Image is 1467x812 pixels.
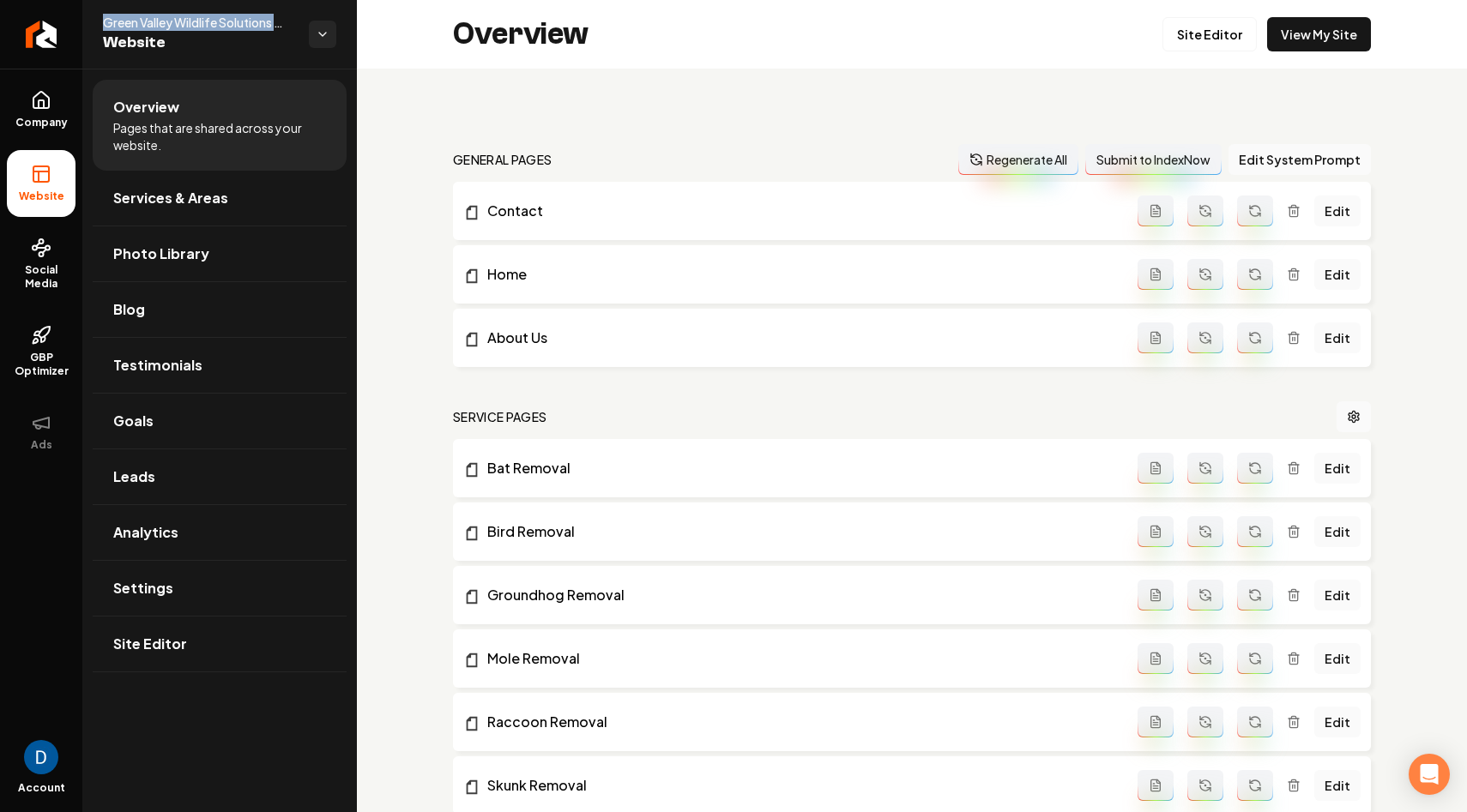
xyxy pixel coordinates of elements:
[1138,195,1174,226] button: Add admin page prompt
[1314,770,1361,801] a: Edit
[1085,144,1222,175] button: Submit to IndexNow
[1138,453,1174,484] button: Add admin page prompt
[453,408,547,425] h2: Service Pages
[93,505,347,560] a: Analytics
[1138,643,1174,674] button: Add admin page prompt
[463,458,1138,478] a: Bat Removal
[24,740,58,774] img: David Rice
[1409,754,1450,795] div: Open Intercom Messenger
[7,399,75,466] button: Ads
[463,328,1138,348] a: About Us
[1138,770,1174,801] button: Add admin page prompt
[113,578,173,598] span: Settings
[1314,453,1361,484] a: Edit
[113,244,209,264] span: Photo Library
[93,561,347,616] a: Settings
[463,712,1138,732] a: Raccoon Removal
[1314,259,1361,290] a: Edit
[93,226,347,281] a: Photo Library
[1162,17,1257,51] a: Site Editor
[463,521,1138,542] a: Bird Removal
[453,151,552,168] h2: general pages
[1314,643,1361,674] a: Edit
[93,282,347,337] a: Blog
[7,224,75,304] a: Social Media
[463,775,1138,796] a: Skunk Removal
[1138,580,1174,611] button: Add admin page prompt
[7,351,75,378] span: GBP Optimizer
[93,394,347,448] a: Goals
[113,119,326,153] span: Pages that are shared across your website.
[1267,17,1371,51] a: View My Site
[9,116,75,129] span: Company
[24,740,58,774] button: Open user button
[113,466,155,487] span: Leads
[453,17,589,51] h2: Overview
[113,522,178,543] span: Analytics
[463,264,1138,285] a: Home
[1314,195,1361,226] a: Edit
[26,21,57,48] img: Rebolt Logo
[113,97,179,117] span: Overview
[12,189,71,203] span: Website
[463,648,1138,669] a: Mole Removal
[463,585,1138,605] a: Groundhog Removal
[7,311,75,392] a: GBP Optimizer
[103,31,295,55] span: Website
[1138,322,1174,353] button: Add admin page prompt
[93,449,347,504] a: Leads
[1138,259,1174,290] button: Add admin page prompt
[93,617,347,671] a: Site Editor
[7,263,75,291] span: Social Media
[93,171,347,226] a: Services & Areas
[18,781,65,795] span: Account
[1138,516,1174,547] button: Add admin page prompt
[93,338,347,393] a: Testimonials
[113,188,228,208] span: Services & Areas
[1314,707,1361,737] a: Edit
[1314,580,1361,611] a: Edit
[113,355,202,376] span: Testimonials
[958,144,1078,175] button: Regenerate All
[463,201,1138,221] a: Contact
[1138,707,1174,737] button: Add admin page prompt
[113,634,187,654] span: Site Editor
[113,299,145,320] span: Blog
[1314,516,1361,547] a: Edit
[24,438,59,452] span: Ads
[1229,144,1371,175] button: Edit System Prompt
[113,411,154,431] span: Goals
[103,14,295,31] span: Green Valley Wildlife Solutions LLC
[7,76,75,143] a: Company
[1314,322,1361,353] a: Edit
